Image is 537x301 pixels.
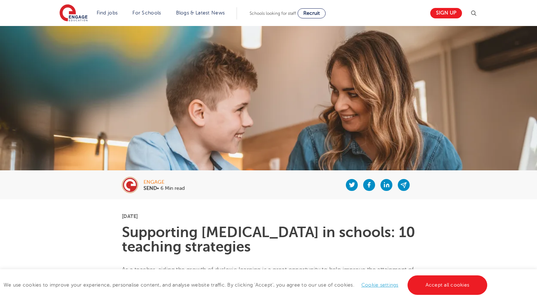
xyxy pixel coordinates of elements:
[303,10,320,16] span: Recruit
[132,10,161,16] a: For Schools
[361,282,399,288] a: Cookie settings
[60,4,88,22] img: Engage Education
[250,11,296,16] span: Schools looking for staff
[144,180,185,185] div: engage
[144,186,157,191] b: SEND
[408,275,488,295] a: Accept all cookies
[4,282,489,288] span: We use cookies to improve your experience, personalise content, and analyse website traffic. By c...
[298,8,326,18] a: Recruit
[122,214,415,219] p: [DATE]
[97,10,118,16] a: Find jobs
[122,225,415,254] h1: Supporting [MEDICAL_DATA] in schools: 10 teaching strategies
[430,8,462,18] a: Sign up
[176,10,225,16] a: Blogs & Latest News
[144,186,185,191] p: • 6 Min read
